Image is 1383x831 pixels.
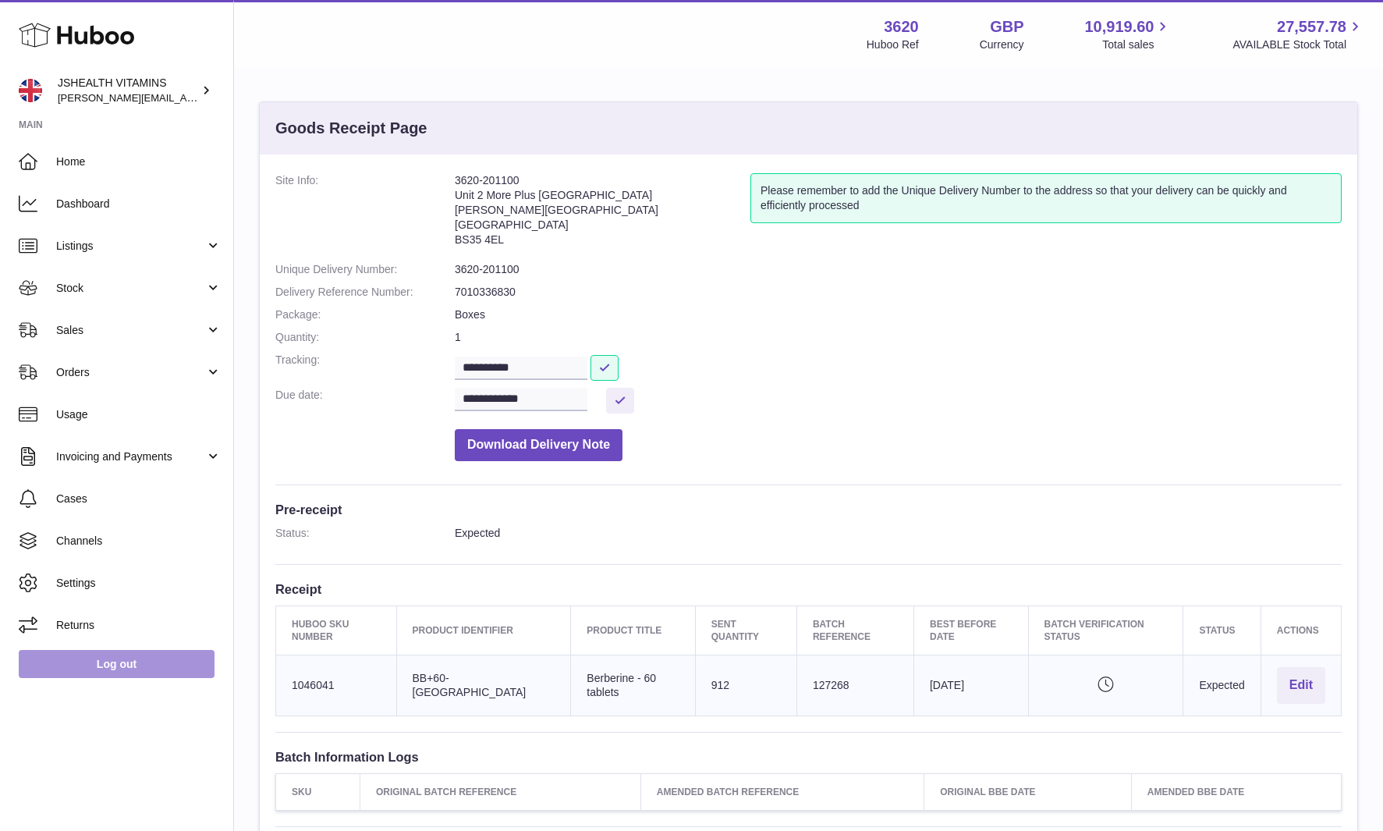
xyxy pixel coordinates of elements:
[796,605,913,655] th: Batch Reference
[275,307,455,322] dt: Package:
[1084,16,1172,52] a: 10,919.60 Total sales
[275,526,455,541] dt: Status:
[796,655,913,716] td: 127268
[455,307,1342,322] dd: Boxes
[360,773,640,810] th: Original Batch Reference
[56,365,205,380] span: Orders
[275,388,455,414] dt: Due date:
[455,429,622,461] button: Download Delivery Note
[571,605,695,655] th: Product title
[455,526,1342,541] dd: Expected
[56,449,205,464] span: Invoicing and Payments
[640,773,924,810] th: Amended Batch Reference
[276,605,397,655] th: Huboo SKU Number
[275,330,455,345] dt: Quantity:
[19,79,42,102] img: francesca@jshealthvitamins.com
[56,154,222,169] span: Home
[1183,605,1261,655] th: Status
[571,655,695,716] td: Berberine - 60 tablets
[275,173,455,254] dt: Site Info:
[1084,16,1154,37] span: 10,919.60
[1232,37,1364,52] span: AVAILABLE Stock Total
[980,37,1024,52] div: Currency
[1277,16,1346,37] span: 27,557.78
[56,239,205,254] span: Listings
[276,773,360,810] th: SKU
[56,323,205,338] span: Sales
[56,492,222,506] span: Cases
[275,581,1342,598] h3: Receipt
[275,285,455,300] dt: Delivery Reference Number:
[19,650,215,678] a: Log out
[275,262,455,277] dt: Unique Delivery Number:
[990,16,1023,37] strong: GBP
[276,655,397,716] td: 1046041
[867,37,919,52] div: Huboo Ref
[275,353,455,380] dt: Tracking:
[1102,37,1172,52] span: Total sales
[455,262,1342,277] dd: 3620-201100
[56,281,205,296] span: Stock
[1261,605,1341,655] th: Actions
[275,501,1342,518] h3: Pre-receipt
[1131,773,1341,810] th: Amended BBE Date
[396,605,571,655] th: Product Identifier
[56,534,222,549] span: Channels
[56,197,222,211] span: Dashboard
[750,173,1342,223] div: Please remember to add the Unique Delivery Number to the address so that your delivery can be qui...
[1183,655,1261,716] td: Expected
[455,330,1342,345] dd: 1
[58,76,198,105] div: JSHEALTH VITAMINS
[275,748,1342,765] h3: Batch Information Logs
[56,618,222,633] span: Returns
[58,91,313,104] span: [PERSON_NAME][EMAIL_ADDRESS][DOMAIN_NAME]
[396,655,571,716] td: BB+60-[GEOGRAPHIC_DATA]
[56,576,222,591] span: Settings
[695,655,796,716] td: 912
[455,173,750,254] address: 3620-201100 Unit 2 More Plus [GEOGRAPHIC_DATA] [PERSON_NAME][GEOGRAPHIC_DATA] [GEOGRAPHIC_DATA] B...
[455,285,1342,300] dd: 7010336830
[884,16,919,37] strong: 3620
[924,773,1132,810] th: Original BBE Date
[275,118,427,139] h3: Goods Receipt Page
[1232,16,1364,52] a: 27,557.78 AVAILABLE Stock Total
[695,605,796,655] th: Sent Quantity
[913,605,1028,655] th: Best Before Date
[56,407,222,422] span: Usage
[913,655,1028,716] td: [DATE]
[1028,605,1183,655] th: Batch Verification Status
[1277,667,1325,704] button: Edit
